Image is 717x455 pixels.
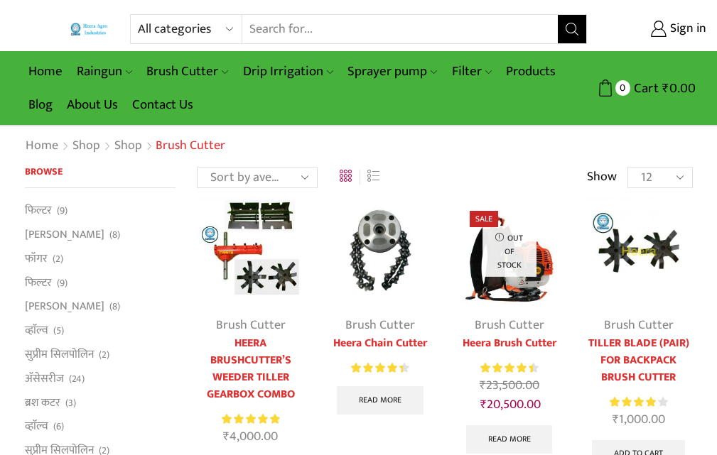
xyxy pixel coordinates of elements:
span: Browse [25,163,63,180]
a: Brush Cutter [475,314,544,336]
bdi: 20,500.00 [480,394,541,415]
a: फिल्टर [25,270,52,295]
a: HEERA BRUSHCUTTER’S WEEDER TILLER GEARBOX COMBO [197,335,305,403]
a: Products [499,55,563,88]
img: Tiller Blade for Backpack Brush Cutter [585,197,693,305]
a: About Us [60,88,125,121]
a: फॉगर [25,246,48,270]
a: Home [25,137,59,155]
span: 0 [615,80,630,95]
a: व्हाॅल्व [25,319,48,343]
a: Raingun [70,55,139,88]
a: Brush Cutter [216,314,286,336]
select: Shop order [197,167,318,188]
span: ₹ [613,409,619,430]
span: Sale [470,211,498,227]
bdi: 0.00 [662,77,696,99]
span: Rated out of 5 [610,395,656,410]
a: 0 Cart ₹0.00 [601,75,696,102]
span: Show [587,168,617,187]
a: Read more about “Heera Chain Cutter” [337,386,424,415]
nav: Breadcrumb [25,137,225,155]
span: Cart [630,79,659,98]
a: अ‍ॅसेसरीज [25,366,64,390]
div: Rated 4.55 out of 5 [480,361,538,375]
div: Rated 5.00 out of 5 [222,412,279,427]
a: Sign in [608,16,706,42]
a: Shop [72,137,101,155]
span: ₹ [662,77,669,99]
a: ब्रश कटर [25,390,60,415]
a: [PERSON_NAME] [25,223,104,247]
a: Contact Us [125,88,200,121]
span: (3) [65,396,76,410]
div: Rated 4.00 out of 5 [610,395,667,410]
a: Heera Chain Cutter [326,335,434,352]
a: Brush Cutter [139,55,235,88]
img: Heera Brush Cutter [455,197,564,305]
span: Rated out of 5 [222,412,279,427]
a: Sprayer pump [340,55,444,88]
span: ₹ [223,426,230,447]
span: (2) [53,252,63,266]
input: Search for... [242,15,557,43]
span: (6) [53,420,64,434]
img: Heera Chain Cutter [326,197,434,305]
a: Filter [445,55,499,88]
div: Rated 4.50 out of 5 [351,361,409,375]
span: Sign in [667,20,706,38]
span: Rated out of 5 [351,361,403,375]
a: Shop [114,137,143,155]
a: Drip Irrigation [236,55,340,88]
a: सुप्रीम सिलपोलिन [25,342,94,366]
span: ₹ [480,375,486,396]
a: TILLER BLADE (PAIR) FOR BACKPACK BRUSH CUTTER [585,335,693,386]
span: (2) [99,348,109,362]
span: (8) [109,228,120,242]
button: Search button [558,15,586,43]
bdi: 4,000.00 [223,426,278,447]
span: Rated out of 5 [480,361,533,375]
a: Brush Cutter [604,314,674,336]
a: फिल्टर [25,202,52,222]
span: (24) [69,372,85,386]
h1: Brush Cutter [156,138,225,154]
span: (9) [57,276,68,290]
bdi: 23,500.00 [480,375,539,396]
span: (8) [109,300,120,314]
p: Out of stock [483,226,537,277]
span: (9) [57,204,68,218]
a: Home [21,55,70,88]
bdi: 1,000.00 [613,409,665,430]
a: Read more about “Heera Brush Cutter” [466,425,553,454]
span: (5) [53,324,64,338]
span: ₹ [480,394,487,415]
a: [PERSON_NAME] [25,295,104,319]
a: व्हाॅल्व [25,415,48,439]
img: Heera Brush Cutter’s Weeder Tiller Gearbox Combo [197,197,305,305]
a: Brush Cutter [345,314,415,336]
a: Blog [21,88,60,121]
a: Heera Brush Cutter [455,335,564,352]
